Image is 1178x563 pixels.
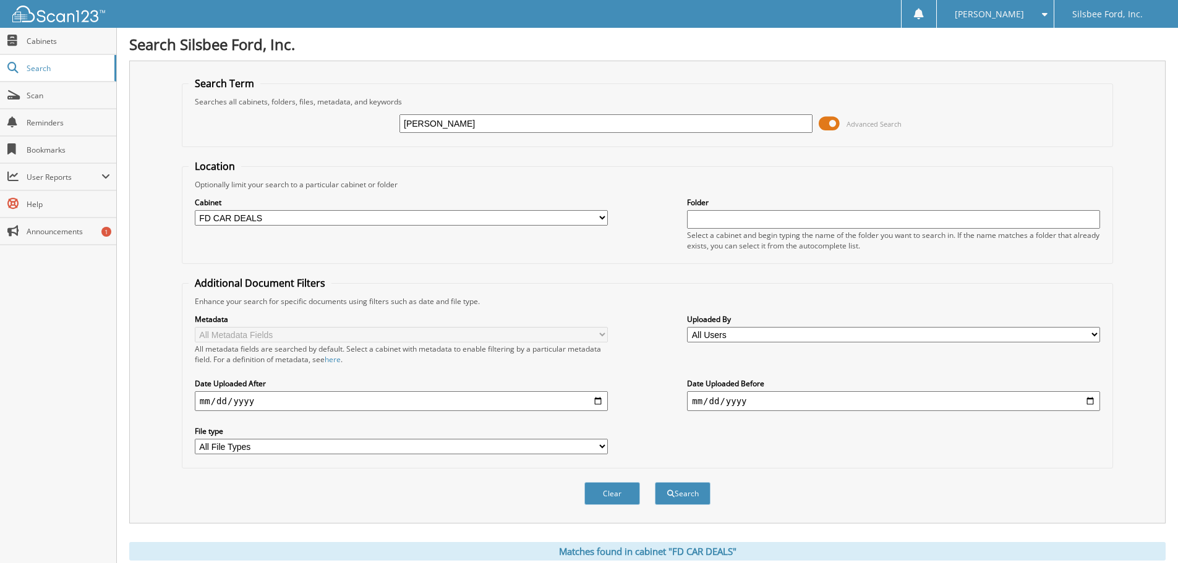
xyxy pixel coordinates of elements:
[27,172,101,182] span: User Reports
[195,197,608,208] label: Cabinet
[189,159,241,173] legend: Location
[325,354,341,365] a: here
[27,90,110,101] span: Scan
[189,77,260,90] legend: Search Term
[584,482,640,505] button: Clear
[687,314,1100,324] label: Uploaded By
[27,226,110,237] span: Announcements
[27,63,108,74] span: Search
[189,276,331,290] legend: Additional Document Filters
[847,119,902,129] span: Advanced Search
[687,391,1100,411] input: end
[27,145,110,155] span: Bookmarks
[129,34,1166,54] h1: Search Silsbee Ford, Inc.
[189,296,1106,307] div: Enhance your search for specific documents using filters such as date and file type.
[12,6,105,22] img: scan123-logo-white.svg
[687,230,1100,251] div: Select a cabinet and begin typing the name of the folder you want to search in. If the name match...
[189,96,1106,107] div: Searches all cabinets, folders, files, metadata, and keywords
[27,36,110,46] span: Cabinets
[27,199,110,210] span: Help
[129,542,1166,561] div: Matches found in cabinet "FD CAR DEALS"
[101,227,111,237] div: 1
[189,179,1106,190] div: Optionally limit your search to a particular cabinet or folder
[27,117,110,128] span: Reminders
[687,197,1100,208] label: Folder
[687,378,1100,389] label: Date Uploaded Before
[195,344,608,365] div: All metadata fields are searched by default. Select a cabinet with metadata to enable filtering b...
[195,391,608,411] input: start
[655,482,711,505] button: Search
[195,378,608,389] label: Date Uploaded After
[195,426,608,436] label: File type
[1072,11,1143,18] span: Silsbee Ford, Inc.
[955,11,1024,18] span: [PERSON_NAME]
[195,314,608,324] label: Metadata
